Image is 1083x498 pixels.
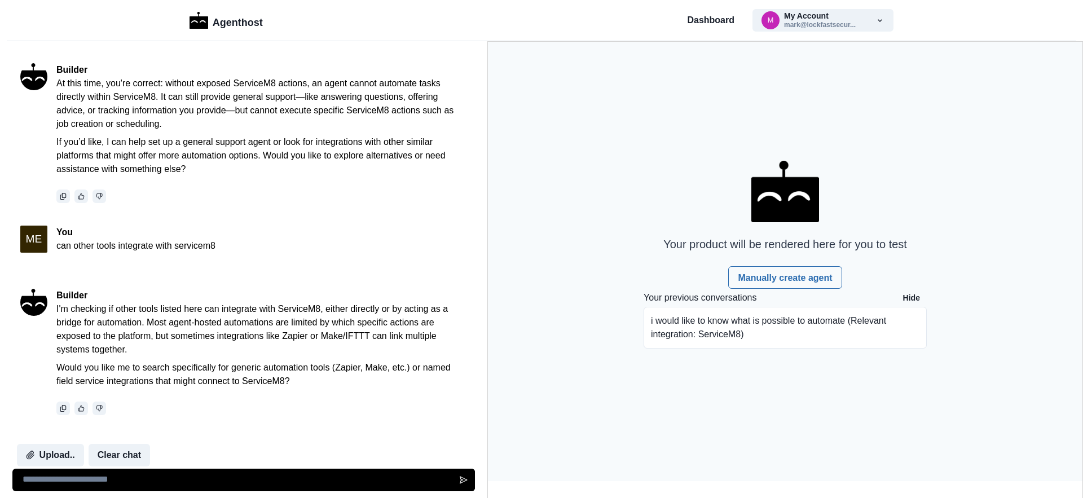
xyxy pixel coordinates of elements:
p: Agenthost [213,11,263,30]
a: LogoAgenthost [190,11,263,30]
p: Builder [56,289,467,302]
button: thumbs_up [74,189,88,203]
p: You [56,226,215,239]
div: M E [26,233,42,244]
img: AgentHost Logo [751,161,819,223]
p: Builder [56,63,467,77]
a: i would like to know what is possible to automate (Relevant integration: ServiceM8) [644,307,927,353]
img: An Ifffy [20,289,47,316]
p: Would you like me to search specifically for generic automation tools (Zapier, Make, etc.) or nam... [56,361,467,388]
button: thumbs_down [93,402,106,415]
button: thumbs_down [93,189,106,203]
button: Upload.. [17,444,84,466]
p: i would like to know what is possible to automate (Relevant integration: ServiceM8) [651,314,919,341]
p: If you’d like, I can help set up a general support agent or look for integrations with other simi... [56,135,467,176]
p: At this time, you're correct: without exposed ServiceM8 actions, an agent cannot automate tasks d... [56,77,467,131]
button: Copy [56,402,70,415]
p: can other tools integrate with servicem8 [56,239,215,253]
p: Your product will be rendered here for you to test [663,236,907,253]
button: Send message [452,469,475,491]
a: Dashboard [687,14,734,27]
p: I'm checking if other tools listed here can integrate with ServiceM8, either directly or by actin... [56,302,467,356]
p: Your previous conversations [644,291,756,305]
button: thumbs_up [74,402,88,415]
button: Copy [56,189,70,203]
button: Clear chat [89,444,150,466]
button: Hide [896,289,927,307]
a: Manually create agent [728,266,842,289]
img: Logo [190,12,208,29]
img: An Ifffy [20,63,47,90]
button: mark@lockfastsecurity.co.ukMy Accountmark@lockfastsecur... [752,9,893,32]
